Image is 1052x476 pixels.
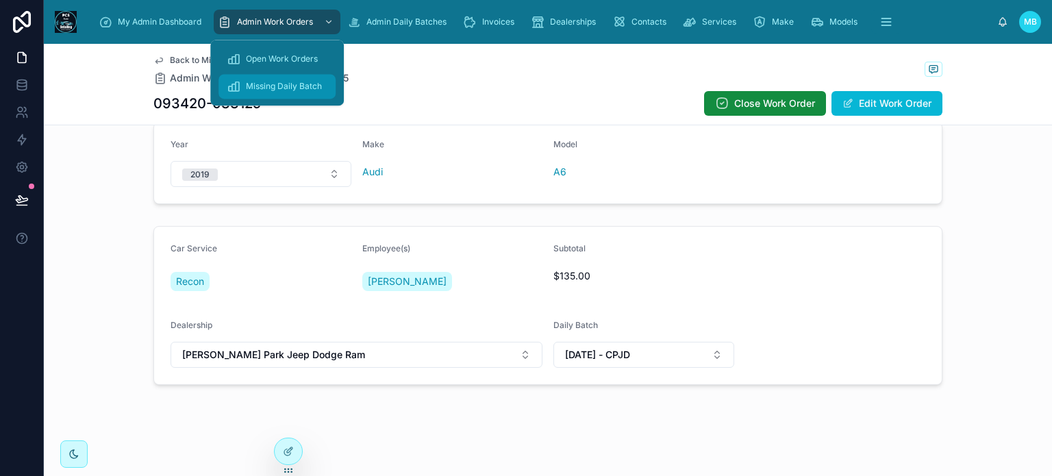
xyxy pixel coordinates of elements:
[553,269,734,283] span: $135.00
[459,10,524,34] a: Invoices
[702,16,736,27] span: Services
[218,47,336,71] a: Open Work Orders
[218,74,336,99] a: Missing Daily Batch
[553,165,566,179] a: A6
[171,243,217,253] span: Car Service
[95,10,211,34] a: My Admin Dashboard
[679,10,746,34] a: Services
[366,16,447,27] span: Admin Daily Batches
[153,94,261,113] h1: 093420-083125
[631,16,666,27] span: Contacts
[482,16,514,27] span: Invoices
[118,16,201,27] span: My Admin Dashboard
[171,342,542,368] button: Select Button
[190,168,210,181] div: 2019
[749,10,803,34] a: Make
[1024,16,1037,27] span: MB
[55,11,77,33] img: App logo
[806,10,867,34] a: Models
[362,139,384,149] span: Make
[553,139,577,149] span: Model
[553,320,598,330] span: Daily Batch
[734,97,815,110] span: Close Work Order
[362,272,452,291] a: [PERSON_NAME]
[362,243,410,253] span: Employee(s)
[171,161,351,187] button: Select Button
[608,10,676,34] a: Contacts
[362,165,383,179] a: Audi
[170,71,260,85] span: Admin Work Orders
[176,275,204,288] span: Recon
[550,16,596,27] span: Dealerships
[343,10,456,34] a: Admin Daily Batches
[246,81,322,92] span: Missing Daily Batch
[153,71,260,85] a: Admin Work Orders
[153,55,277,66] a: Back to Missing Daily Batch
[237,16,313,27] span: Admin Work Orders
[170,55,277,66] span: Back to Missing Daily Batch
[88,7,997,37] div: scrollable content
[553,342,734,368] button: Select Button
[171,272,210,291] a: Recon
[214,10,340,34] a: Admin Work Orders
[772,16,794,27] span: Make
[704,91,826,116] button: Close Work Order
[565,348,630,362] span: [DATE] - CPJD
[171,320,212,330] span: Dealership
[246,53,318,64] span: Open Work Orders
[182,348,365,362] span: [PERSON_NAME] Park Jeep Dodge Ram
[171,139,188,149] span: Year
[831,91,942,116] button: Edit Work Order
[527,10,605,34] a: Dealerships
[368,275,447,288] span: [PERSON_NAME]
[829,16,857,27] span: Models
[553,243,586,253] span: Subtotal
